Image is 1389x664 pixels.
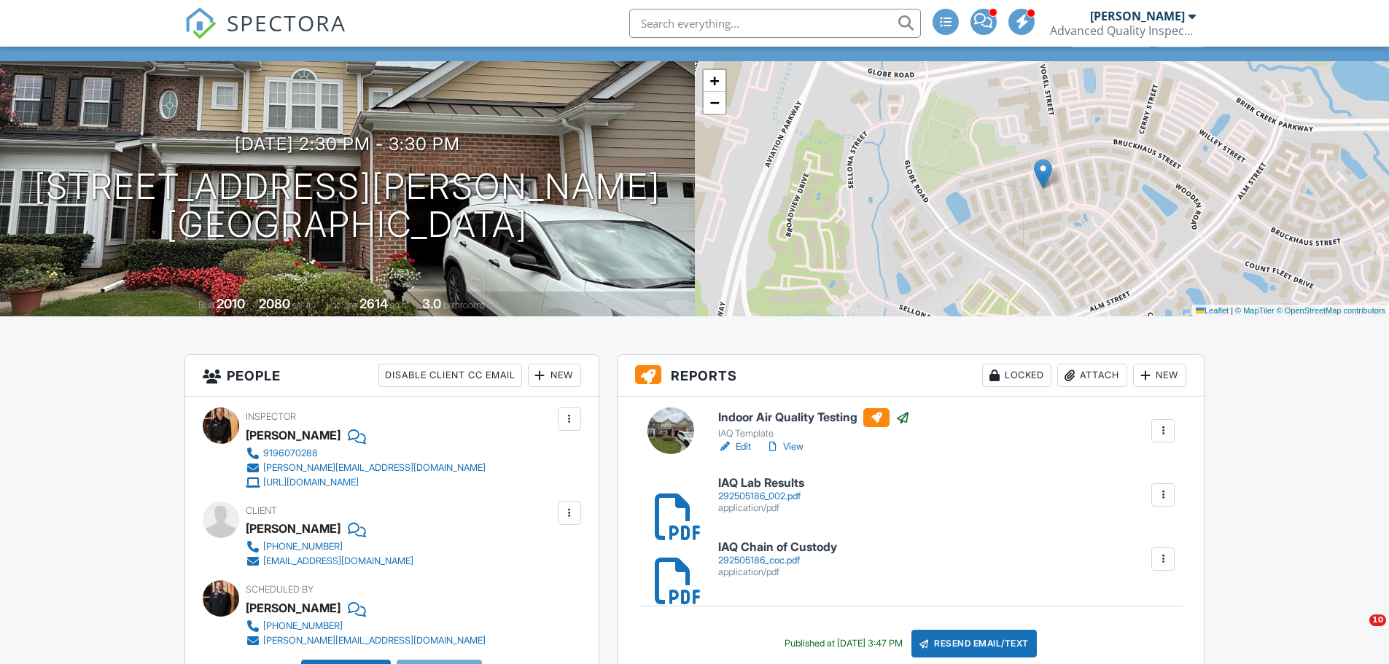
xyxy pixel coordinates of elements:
div: [PERSON_NAME] [246,424,341,446]
div: 3.0 [422,296,441,311]
span: sq. ft. [292,300,313,310]
a: [PERSON_NAME][EMAIL_ADDRESS][DOMAIN_NAME] [246,461,486,475]
h3: People [185,355,599,397]
div: Published at [DATE] 3:47 PM [785,638,903,649]
a: IAQ Chain of Custody 292505186_coc.pdf application/pdf [718,541,837,578]
a: Zoom in [704,70,725,92]
div: application/pdf [718,566,837,578]
a: SPECTORA [184,20,346,50]
span: bathrooms [443,300,485,310]
div: 292505186_002.pdf [718,491,804,502]
div: New [1133,364,1186,387]
div: Attach [1057,364,1127,387]
div: 9196070288 [263,448,318,459]
iframe: Intercom live chat [1339,614,1374,649]
span: − [709,93,719,112]
div: [PHONE_NUMBER] [263,620,343,632]
span: | [1231,306,1233,315]
div: Disable Client CC Email [378,364,522,387]
div: 2080 [259,296,290,311]
h6: IAQ Chain of Custody [718,541,837,554]
h6: IAQ Lab Results [718,477,804,490]
div: [PERSON_NAME][EMAIL_ADDRESS][DOMAIN_NAME] [263,635,486,647]
div: Resend Email/Text [911,630,1037,657]
h3: Reports [618,355,1205,397]
div: [PHONE_NUMBER] [263,541,343,552]
div: [PERSON_NAME] [1090,9,1185,23]
div: Advanced Quality Inspections LLC [1050,23,1196,38]
a: Zoom out [704,92,725,114]
a: 9196070288 [246,446,486,461]
div: 2010 [217,296,245,311]
h3: [DATE] 2:30 pm - 3:30 pm [235,134,460,154]
a: [PERSON_NAME][EMAIL_ADDRESS][DOMAIN_NAME] [246,633,486,648]
div: Locked [982,364,1051,387]
a: IAQ Lab Results 292505186_002.pdf application/pdf [718,477,804,514]
span: SPECTORA [227,7,346,38]
div: application/pdf [718,502,804,514]
div: New [528,364,581,387]
span: sq.ft. [390,300,408,310]
a: View [766,440,804,454]
span: Built [198,300,214,310]
a: [PHONE_NUMBER] [246,539,413,554]
div: IAQ Template [718,428,910,440]
div: Client View [1070,27,1151,47]
h1: [STREET_ADDRESS][PERSON_NAME] [GEOGRAPHIC_DATA] [34,168,661,245]
img: The Best Home Inspection Software - Spectora [184,7,217,39]
a: Leaflet [1196,306,1229,315]
div: [PERSON_NAME][EMAIL_ADDRESS][DOMAIN_NAME] [263,462,486,474]
input: Search everything... [629,9,921,38]
div: More [1156,27,1204,47]
a: © OpenStreetMap contributors [1277,306,1385,315]
span: Inspector [246,411,296,422]
span: + [709,71,719,90]
a: [PHONE_NUMBER] [246,619,486,633]
div: [EMAIL_ADDRESS][DOMAIN_NAME] [263,555,413,567]
a: © MapTiler [1235,306,1275,315]
div: [URL][DOMAIN_NAME] [263,477,359,488]
div: [PERSON_NAME] [246,517,341,539]
a: [EMAIL_ADDRESS][DOMAIN_NAME] [246,554,413,569]
div: 2614 [359,296,388,311]
a: Indoor Air Quality Testing IAQ Template [718,408,910,440]
a: [URL][DOMAIN_NAME] [246,475,486,490]
div: 292505186_coc.pdf [718,555,837,566]
span: 10 [1369,614,1386,626]
span: Client [246,505,277,516]
a: Edit [718,440,751,454]
img: Marker [1034,159,1052,189]
h6: Indoor Air Quality Testing [718,408,910,427]
div: [PERSON_NAME] [246,597,341,619]
span: Scheduled By [246,584,314,595]
span: Lot Size [327,300,357,310]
